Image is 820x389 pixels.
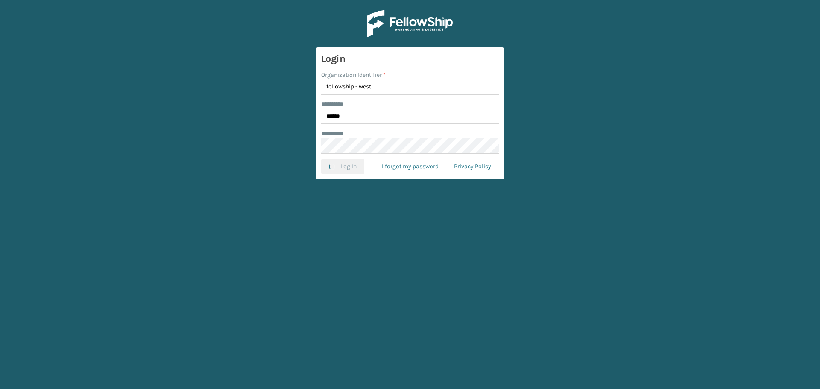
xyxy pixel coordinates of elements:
label: Organization Identifier [321,70,386,79]
img: Logo [367,10,453,37]
button: Log In [321,159,364,174]
h3: Login [321,53,499,65]
a: I forgot my password [374,159,446,174]
a: Privacy Policy [446,159,499,174]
